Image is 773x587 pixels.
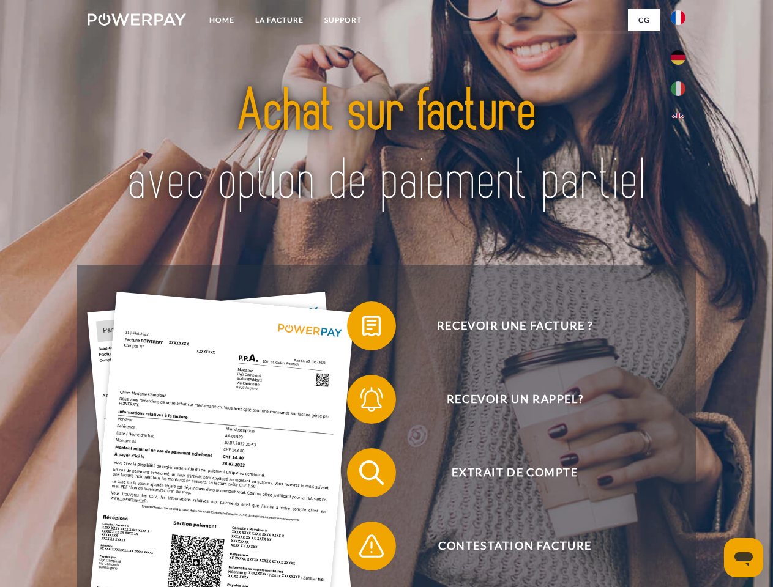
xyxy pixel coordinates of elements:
[199,9,245,31] a: Home
[671,50,685,65] img: de
[347,448,665,497] button: Extrait de compte
[356,311,387,341] img: qb_bill.svg
[356,457,387,488] img: qb_search.svg
[347,301,665,350] button: Recevoir une facture ?
[365,522,665,570] span: Contestation Facture
[671,113,685,128] img: en
[365,301,665,350] span: Recevoir une facture ?
[88,13,186,26] img: logo-powerpay-white.svg
[463,31,660,53] a: CG (achat sur facture)
[356,384,387,415] img: qb_bell.svg
[671,81,685,96] img: it
[365,448,665,497] span: Extrait de compte
[671,10,685,25] img: fr
[356,531,387,561] img: qb_warning.svg
[347,375,665,424] button: Recevoir un rappel?
[347,522,665,570] button: Contestation Facture
[245,9,314,31] a: LA FACTURE
[724,538,763,577] iframe: Bouton de lancement de la fenêtre de messagerie
[117,59,656,234] img: title-powerpay_fr.svg
[365,375,665,424] span: Recevoir un rappel?
[314,9,372,31] a: Support
[628,9,660,31] a: CG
